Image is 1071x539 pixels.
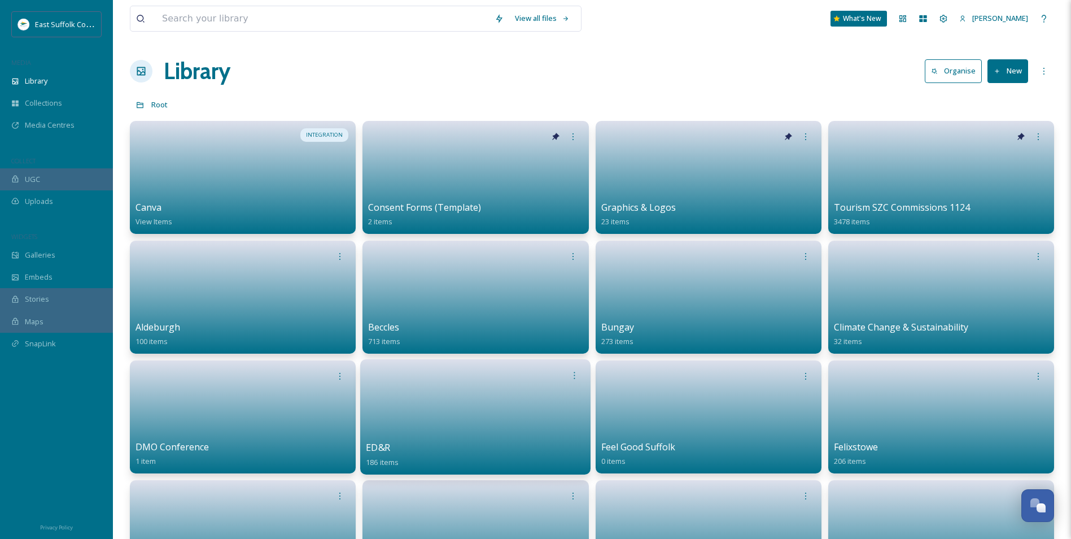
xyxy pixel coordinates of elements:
[366,441,390,454] span: ED&R
[25,294,49,305] span: Stories
[25,196,53,207] span: Uploads
[11,58,31,67] span: MEDIA
[366,457,399,467] span: 186 items
[834,201,970,214] span: Tourism SZC Commissions 1124
[164,54,230,88] a: Library
[135,321,180,333] span: Aldeburgh
[135,216,172,227] span: View Items
[135,201,161,214] span: Canva
[368,216,392,227] span: 2 items
[40,520,73,533] a: Privacy Policy
[368,322,400,346] a: Beccles713 items
[368,321,399,333] span: Beccles
[18,19,29,30] img: ESC%20Logo.png
[925,59,987,82] a: Organise
[368,336,400,346] span: 713 items
[135,456,156,466] span: 1 item
[834,442,878,466] a: Felixstowe206 items
[987,59,1028,82] button: New
[601,202,676,227] a: Graphics & Logos23 items
[25,250,55,260] span: Galleries
[834,202,970,227] a: Tourism SZC Commissions 11243478 items
[834,216,870,227] span: 3478 items
[40,524,73,531] span: Privacy Policy
[135,322,180,346] a: Aldeburgh100 items
[925,59,982,82] button: Organise
[601,456,626,466] span: 0 items
[25,76,47,86] span: Library
[366,442,399,467] a: ED&R186 items
[156,6,489,31] input: Search your library
[25,338,56,349] span: SnapLink
[151,98,168,111] a: Root
[834,456,866,466] span: 206 items
[135,441,209,453] span: DMO Conference
[954,7,1034,29] a: [PERSON_NAME]
[601,201,676,214] span: Graphics & Logos
[25,98,62,108] span: Collections
[509,7,575,29] a: View all files
[11,232,37,241] span: WIDGETS
[601,441,675,453] span: Feel Good Suffolk
[135,442,209,466] a: DMO Conference1 item
[601,336,633,346] span: 273 items
[151,99,168,110] span: Root
[1021,489,1054,522] button: Open Chat
[25,120,75,131] span: Media Centres
[972,13,1028,23] span: [PERSON_NAME]
[834,441,878,453] span: Felixstowe
[834,321,968,333] span: Climate Change & Sustainability
[25,316,43,327] span: Maps
[130,121,356,234] a: INTEGRATIONCanvaView Items
[601,216,630,227] span: 23 items
[601,321,634,333] span: Bungay
[368,202,481,227] a: Consent Forms (Template)2 items
[834,336,862,346] span: 32 items
[35,19,102,29] span: East Suffolk Council
[601,322,634,346] a: Bungay273 items
[830,11,887,27] a: What's New
[368,201,481,214] span: Consent Forms (Template)
[135,336,168,346] span: 100 items
[306,131,343,139] span: INTEGRATION
[601,442,675,466] a: Feel Good Suffolk0 items
[25,272,53,282] span: Embeds
[834,322,968,346] a: Climate Change & Sustainability32 items
[25,174,40,185] span: UGC
[11,157,36,165] span: COLLECT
